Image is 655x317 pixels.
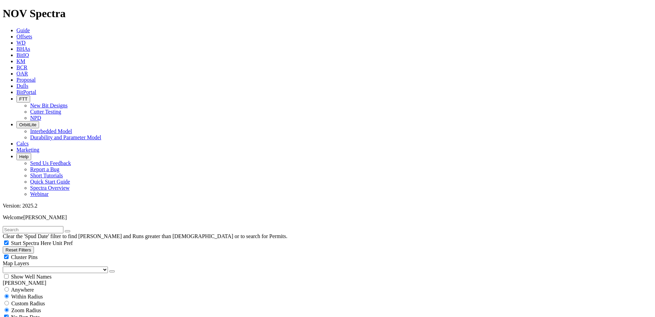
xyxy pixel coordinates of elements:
span: Map Layers [3,260,29,266]
button: Help [16,153,31,160]
span: Custom Radius [11,301,45,306]
button: OrbitLite [16,121,39,128]
a: Webinar [30,191,49,197]
a: WD [16,40,26,46]
div: [PERSON_NAME] [3,280,652,286]
a: Quick Start Guide [30,179,70,185]
span: Within Radius [11,294,43,300]
a: OAR [16,71,28,77]
a: Offsets [16,34,32,39]
a: Marketing [16,147,39,153]
a: Guide [16,27,30,33]
a: Proposal [16,77,36,83]
span: Show Well Names [11,274,51,280]
a: BHAs [16,46,30,52]
a: KM [16,58,25,64]
a: Spectra Overview [30,185,70,191]
span: Clear the 'Spud Date' filter to find [PERSON_NAME] and Runs greater than [DEMOGRAPHIC_DATA] or to... [3,233,287,239]
a: New Bit Designs [30,103,67,108]
span: Zoom Radius [11,307,41,313]
input: Search [3,226,63,233]
a: Short Tutorials [30,173,63,178]
a: BitPortal [16,89,36,95]
span: FTT [19,96,27,102]
div: Version: 2025.2 [3,203,652,209]
h1: NOV Spectra [3,7,652,20]
p: Welcome [3,214,652,221]
button: Reset Filters [3,246,34,254]
a: NPD [30,115,41,121]
a: BitIQ [16,52,29,58]
a: Interbedded Model [30,128,72,134]
a: Report a Bug [30,166,59,172]
a: Durability and Parameter Model [30,134,101,140]
button: FTT [16,95,30,103]
a: Send Us Feedback [30,160,71,166]
a: Cutter Testing [30,109,61,115]
span: OrbitLite [19,122,36,127]
span: Unit Pref [52,240,73,246]
a: Calcs [16,141,29,146]
span: Start Spectra Here [11,240,51,246]
a: Dulls [16,83,28,89]
span: Help [19,154,28,159]
span: Anywhere [11,287,34,293]
a: BCR [16,64,27,70]
input: Start Spectra Here [4,240,9,245]
span: [PERSON_NAME] [23,214,67,220]
span: Cluster Pins [11,254,38,260]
